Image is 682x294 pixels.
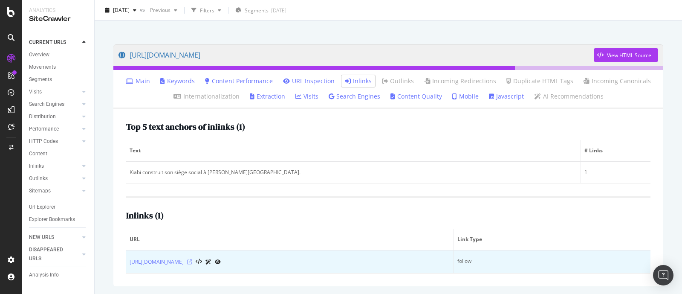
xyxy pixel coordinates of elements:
a: Performance [29,125,80,134]
div: Visits [29,87,42,96]
h2: Inlinks ( 1 ) [126,211,164,220]
span: Previous [147,6,170,14]
a: Url Explorer [29,203,88,212]
a: Incoming Redirections [424,77,496,85]
div: Outlinks [29,174,48,183]
div: [DATE] [271,7,286,14]
a: Movements [29,63,88,72]
td: follow [454,250,650,274]
a: Overview [29,50,88,59]
a: Visits [29,87,80,96]
div: CURRENT URLS [29,38,66,47]
a: Visits [295,92,318,101]
a: NEW URLS [29,233,80,242]
a: Sitemaps [29,186,80,195]
div: Analytics [29,7,87,14]
div: Sitemaps [29,186,51,195]
span: Segments [245,7,269,14]
span: Link Type [457,236,645,243]
a: [URL][DOMAIN_NAME] [118,44,594,66]
a: Extraction [250,92,285,101]
a: Javascript [489,92,524,101]
div: Url Explorer [29,203,55,212]
div: Segments [29,75,52,84]
div: Content [29,149,47,158]
a: Search Engines [29,100,80,109]
div: Movements [29,63,56,72]
span: Text [130,147,575,154]
a: Inlinks [345,77,372,85]
div: Overview [29,50,49,59]
a: Search Engines [329,92,380,101]
a: Content [29,149,88,158]
div: 1 [584,169,647,176]
div: DISAPPEARED URLS [29,245,72,263]
button: Segments[DATE] [232,3,290,17]
a: Inlinks [29,162,80,171]
button: [DATE] [101,3,140,17]
a: Visit Online Page [187,259,192,265]
a: Outlinks [382,77,414,85]
a: Internationalization [173,92,240,101]
div: HTTP Codes [29,137,58,146]
div: Explorer Bookmarks [29,215,75,224]
a: URL Inspection [215,257,221,266]
div: Kiabi construit son siège social à [PERSON_NAME][GEOGRAPHIC_DATA]. [130,169,577,176]
div: View HTML Source [607,52,651,59]
a: DISAPPEARED URLS [29,245,80,263]
a: Incoming Canonicals [584,77,651,85]
a: Content Quality [390,92,442,101]
span: URL [130,236,448,243]
div: Inlinks [29,162,44,171]
a: CURRENT URLS [29,38,80,47]
a: AI Url Details [205,257,211,266]
a: Distribution [29,112,80,121]
div: Analysis Info [29,271,59,279]
a: AI Recommendations [534,92,604,101]
button: Previous [147,3,181,17]
div: Distribution [29,112,56,121]
a: HTTP Codes [29,137,80,146]
h2: Top 5 text anchors of inlinks ( 1 ) [126,122,245,131]
span: 2025 Oct. 5th [113,6,130,14]
div: Search Engines [29,100,64,109]
a: Duplicate HTML Tags [506,77,573,85]
button: View HTML Source [594,48,658,62]
a: Mobile [452,92,479,101]
a: Analysis Info [29,271,88,279]
div: Performance [29,125,59,134]
a: Segments [29,75,88,84]
span: # Links [584,147,645,154]
a: [URL][DOMAIN_NAME] [130,258,184,266]
div: NEW URLS [29,233,54,242]
div: Open Intercom Messenger [653,265,673,285]
a: Content Performance [205,77,273,85]
a: Main [126,77,150,85]
button: Filters [188,3,225,17]
button: View HTML Source [196,259,202,265]
a: URL Inspection [283,77,335,85]
a: Explorer Bookmarks [29,215,88,224]
a: Keywords [160,77,195,85]
div: SiteCrawler [29,14,87,24]
span: vs [140,6,147,13]
div: Filters [200,6,214,14]
a: Outlinks [29,174,80,183]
